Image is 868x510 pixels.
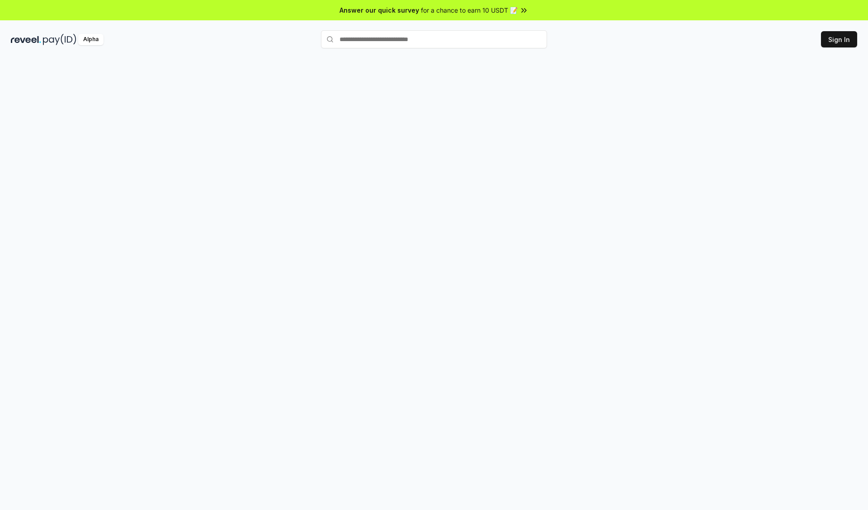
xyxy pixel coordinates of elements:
button: Sign In [821,31,857,47]
span: Answer our quick survey [340,5,419,15]
div: Alpha [78,34,104,45]
span: for a chance to earn 10 USDT 📝 [421,5,518,15]
img: pay_id [43,34,76,45]
img: reveel_dark [11,34,41,45]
